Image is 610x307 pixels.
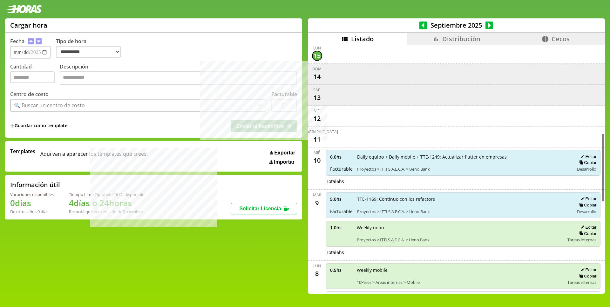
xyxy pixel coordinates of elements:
[312,134,322,145] div: 11
[579,225,596,230] button: Editar
[40,148,148,165] span: Aqui van a aparecer los templates que crees.
[14,102,85,109] div: 🔍 Buscar un centro de costo
[231,203,297,214] button: Solicitar Licencia
[56,46,121,58] select: Tipo de hora
[312,93,322,103] div: 13
[357,154,570,160] span: Daily equipo + Daily mobile + TTE-1249: Actualizar flutter en empresas
[56,38,126,59] label: Tipo de hora
[577,209,596,214] span: Desarrollo
[357,237,563,243] span: Proyectos > ITTI S.A.E.C.A. > Ueno Bank
[577,231,596,236] button: Copiar
[577,166,596,172] span: Desarrollo
[357,279,563,285] span: 10Pines > Areas internas > Mobile
[330,208,353,214] span: Facturable
[274,150,295,156] span: Exportar
[122,209,143,214] b: Diciembre
[314,108,320,114] div: vie
[10,148,35,155] span: Templates
[579,267,596,272] button: Editar
[567,279,596,285] span: Tareas internas
[312,155,322,166] div: 10
[577,160,596,165] button: Copiar
[312,51,322,61] div: 15
[268,150,297,156] button: Exportar
[10,197,54,209] h1: 0 días
[312,72,322,82] div: 14
[577,202,596,208] button: Copiar
[313,45,321,51] div: lun
[10,209,54,214] div: De otros años: 0 días
[577,273,596,279] button: Copiar
[10,122,67,129] span: +Guardar como template
[326,178,601,184] div: Total 6 hs
[357,196,570,202] span: TTE-1169: Continuo con los refactors
[10,21,47,29] h1: Cargar hora
[357,166,570,172] span: Proyectos > ITTI S.A.E.C.A. > Ueno Bank
[69,192,144,197] div: Tiempo Libre Optativo (TiLO) disponible
[5,5,42,13] img: logotipo
[274,159,295,165] span: Importar
[271,91,297,98] label: Facturable
[10,180,60,189] h2: Información útil
[60,71,297,85] textarea: Descripción
[552,35,570,43] span: Cecos
[69,197,144,209] h1: 4 días o 24 horas
[69,209,144,214] div: Recordá que vencen a fin de
[312,114,322,124] div: 12
[10,122,14,129] span: +
[579,196,596,201] button: Editar
[308,45,605,293] div: scrollable content
[313,263,321,269] div: lun
[330,166,353,172] span: Facturable
[357,209,570,214] span: Proyectos > ITTI S.A.E.C.A. > Ueno Bank
[351,35,374,43] span: Listado
[312,198,322,208] div: 9
[427,21,485,29] span: Septiembre 2025
[239,206,281,211] span: Solicitar Licencia
[10,91,49,98] label: Centro de costo
[312,269,322,279] div: 8
[60,63,297,86] label: Descripción
[312,66,322,72] div: dom
[326,249,601,255] div: Total 6 hs
[357,225,563,231] span: Weekly ueno
[442,35,480,43] span: Distribución
[10,63,60,86] label: Cantidad
[10,38,24,45] label: Fecha
[330,225,352,231] span: 1.0 hs
[330,267,352,273] span: 0.5 hs
[296,129,338,134] div: [DEMOGRAPHIC_DATA]
[357,267,563,273] span: Weekly mobile
[10,71,55,83] input: Cantidad
[579,154,596,159] button: Editar
[567,237,596,243] span: Tareas internas
[313,87,321,93] div: sáb
[10,192,54,197] div: Vacaciones disponibles
[313,192,321,198] div: mar
[314,150,320,155] div: mié
[330,154,353,160] span: 6.0 hs
[330,196,353,202] span: 5.0 hs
